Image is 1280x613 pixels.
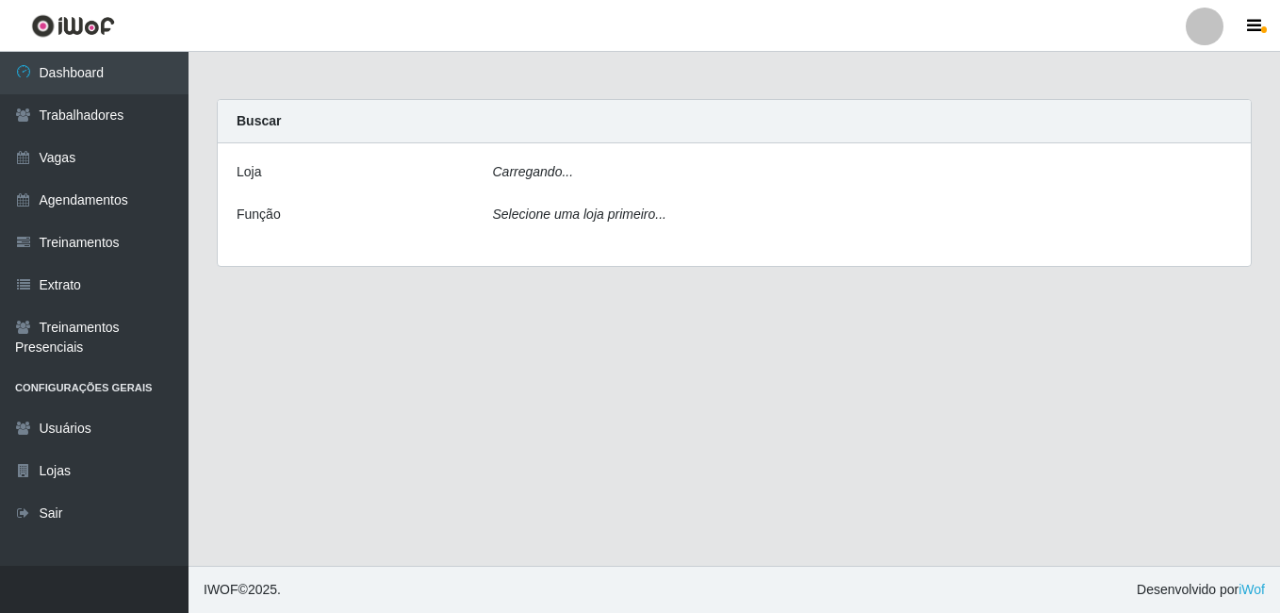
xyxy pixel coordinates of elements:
[1239,582,1265,597] a: iWof
[237,205,281,224] label: Função
[237,113,281,128] strong: Buscar
[237,162,261,182] label: Loja
[31,14,115,38] img: CoreUI Logo
[204,580,281,600] span: © 2025 .
[204,582,238,597] span: IWOF
[493,164,574,179] i: Carregando...
[1137,580,1265,600] span: Desenvolvido por
[493,207,666,222] i: Selecione uma loja primeiro...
